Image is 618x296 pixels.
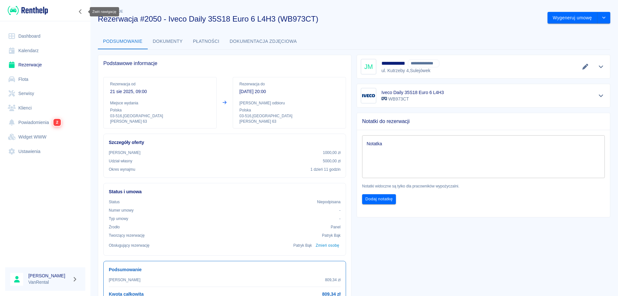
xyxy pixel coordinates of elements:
[239,119,339,124] p: [PERSON_NAME] 63
[314,241,341,250] button: Zmień osobę
[109,277,140,283] p: [PERSON_NAME]
[5,101,85,115] a: Klienci
[225,34,302,49] button: Dokumentacja zdjęciowa
[322,233,341,238] p: Patryk Bąk
[109,207,134,213] p: Numer umowy
[361,59,376,74] div: JM
[293,243,312,248] p: Patryk Bąk
[239,113,339,119] p: 03-516 , [GEOGRAPHIC_DATA]
[362,194,396,204] button: Dodaj notatkę
[28,272,70,279] h6: [PERSON_NAME]
[325,277,341,283] p: 809,34 zł
[109,158,132,164] p: Udział własny
[110,88,210,95] p: 21 sie 2025, 09:00
[109,139,341,146] h6: Szczegóły oferty
[109,150,140,156] p: [PERSON_NAME]
[90,7,119,16] div: Zwiń nawigację
[239,100,339,106] p: [PERSON_NAME] odbioru
[596,62,606,71] button: Pokaż szczegóły
[239,107,339,113] p: Polska
[8,5,48,16] img: Renthelp logo
[110,107,210,113] p: Polska
[317,199,341,205] p: Niepodpisana
[76,7,85,16] button: Zwiń nawigację
[362,118,605,125] span: Notatki do rezerwacji
[110,119,210,124] p: [PERSON_NAME] 63
[5,72,85,87] a: Flota
[53,119,61,126] span: 2
[98,34,148,49] button: Podsumowanie
[580,62,591,71] button: Edytuj dane
[109,233,145,238] p: Tworzący rezerwację
[323,150,341,156] p: 1000,00 zł
[109,266,341,273] h6: Podsumowanie
[381,67,445,74] p: ul. Kutrzeby 4 , Sulejówek
[109,188,341,195] h6: Status i umowa
[188,34,225,49] button: Płatności
[5,29,85,43] a: Dashboard
[5,58,85,72] a: Rezerwacje
[109,199,120,205] p: Status
[5,86,85,101] a: Serwisy
[239,81,339,87] p: Rezerwacja do
[109,224,120,230] p: Żrodło
[5,115,85,130] a: Powiadomienia2
[103,60,346,67] span: Podstawowe informacje
[339,216,341,222] p: -
[5,130,85,144] a: Widget WWW
[362,89,375,102] img: Image
[5,5,48,16] a: Renthelp logo
[596,91,606,100] button: Pokaż szczegóły
[110,81,210,87] p: Rezerwacja od
[28,279,70,286] p: VanRental
[5,43,85,58] a: Kalendarz
[5,144,85,159] a: Ustawienia
[239,88,339,95] p: [DATE] 20:00
[331,224,341,230] p: Panel
[381,89,444,96] h6: Iveco Daily 35S18 Euro 6 L4H3
[311,167,341,172] p: 1 dzień 11 godzin
[109,243,150,248] p: Obsługujący rezerwację
[323,158,341,164] p: 5000,00 zł
[148,34,188,49] button: Dokumenty
[98,14,542,24] h3: Rezerwacja #2050 - Iveco Daily 35S18 Euro 6 L4H3 (WB973CT)
[110,113,210,119] p: 03-516 , [GEOGRAPHIC_DATA]
[339,207,341,213] p: -
[109,216,128,222] p: Typ umowy
[109,167,135,172] p: Okres wynajmu
[381,96,444,102] p: WB973CT
[548,12,597,24] button: Wygeneruj umowę
[110,100,210,106] p: Miejsce wydania
[362,183,605,189] p: Notatki widoczne są tylko dla pracowników wypożyczalni.
[597,12,610,24] button: drop-down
